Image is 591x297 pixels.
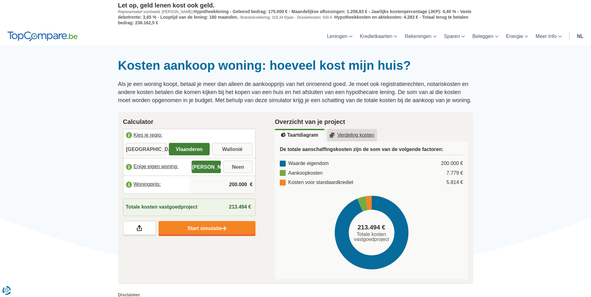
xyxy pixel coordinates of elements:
[356,27,401,45] a: Kredietkaarten
[573,27,587,45] a: nl
[330,133,374,138] u: Verdeling kosten
[323,27,356,45] a: Leningen
[118,15,469,25] span: Hypotheekkosten en aktekosten: 4.283 € - Totaal terug te betalen bedrag: 236.162,5 €
[275,117,468,126] h2: Overzicht van je project
[123,117,256,126] h2: Calculator
[118,80,473,104] p: Als je een woning koopt, betaal je meer dan alleen de aankoopprijs van het onroerend goed. Je moe...
[118,9,471,20] span: Hypotheeklening - Geleend bedrag: 175.000 € - Maandelijkse aflossingen: 1.258,83 € - Jaarlijks ko...
[502,27,532,45] a: Energie
[281,133,318,138] u: Taartdiagram
[123,129,255,143] label: Kies je regio:
[401,27,440,45] a: Rekeningen
[192,176,253,193] input: |
[7,31,78,41] img: TopCompare
[169,143,210,155] label: Vlaanderen
[123,160,189,174] label: Enige eigen woning:
[212,143,253,155] label: Wallonië
[446,170,463,177] div: 7.779 €
[280,146,463,155] h3: De totale aanschaffingskosten zijn de som van de volgende factoren:
[280,170,322,177] div: Aankoopkosten
[229,204,251,210] span: 213.494 €
[469,27,502,45] a: Beleggen
[280,179,353,186] div: Kosten voor standaardkrediet
[192,161,221,173] label: [PERSON_NAME]
[123,178,189,191] label: Woningprijs:
[118,58,473,73] h1: Kosten aankoop woning: hoeveel kost mijn huis?
[123,221,156,236] a: Deel je resultaten
[223,161,253,173] label: Neen
[126,204,198,211] span: Totale kosten vastgoedproject
[159,221,255,236] a: Start simulatie
[126,143,167,155] label: [GEOGRAPHIC_DATA]
[440,27,469,45] a: Sparen
[358,223,385,232] span: 213.494 €
[351,232,392,242] span: Totale kosten vastgoedproject
[118,9,473,26] p: Representatief voorbeeld: [PERSON_NAME]: - Brandverzekering: 319,34 €/jaar - Dossierkosten: 500 € -
[222,226,226,231] img: Start simulatie
[441,160,463,167] div: 200.000 €
[118,2,473,9] p: Let op, geld lenen kost ook geld.
[532,27,565,45] a: Meer Info
[446,179,463,186] div: 5.814 €
[280,160,329,167] div: Waarde eigendom
[250,181,253,188] span: €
